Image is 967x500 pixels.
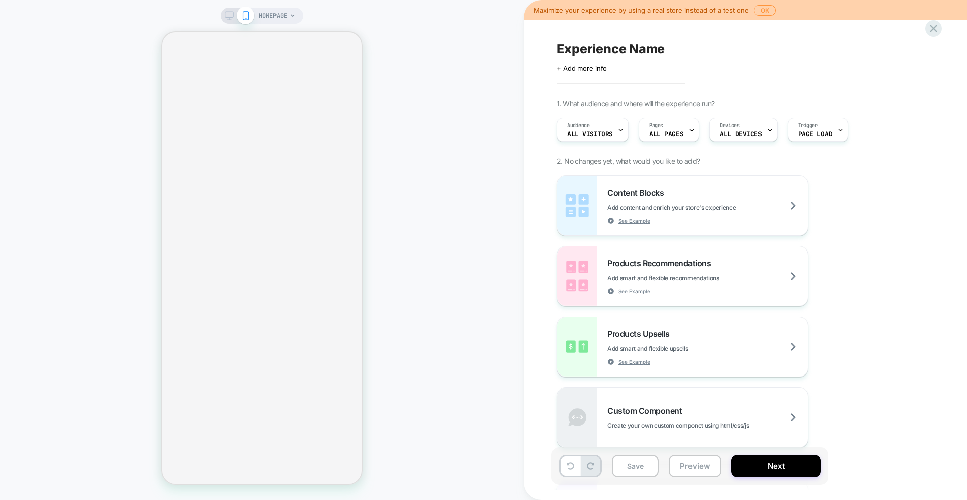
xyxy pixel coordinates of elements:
[607,406,687,416] span: Custom Component
[618,288,650,295] span: See Example
[607,258,716,268] span: Products Recommendations
[557,41,665,56] span: Experience Name
[607,329,674,339] span: Products Upsells
[669,455,721,477] button: Preview
[557,99,714,108] span: 1. What audience and where will the experience run?
[567,131,613,138] span: All Visitors
[798,122,818,129] span: Trigger
[607,274,770,282] span: Add smart and flexible recommendations
[798,131,833,138] span: Page Load
[618,217,650,224] span: See Example
[607,204,786,211] span: Add content and enrich your store's experience
[557,64,607,72] span: + Add more info
[259,8,287,24] span: HOMEPAGE
[649,131,683,138] span: ALL PAGES
[649,122,663,129] span: Pages
[607,187,669,198] span: Content Blocks
[754,5,776,16] button: OK
[567,122,590,129] span: Audience
[607,345,738,352] span: Add smart and flexible upsells
[607,422,799,429] span: Create your own custom componet using html/css/js
[731,455,821,477] button: Next
[557,157,700,165] span: 2. No changes yet, what would you like to add?
[618,358,650,365] span: See Example
[612,455,659,477] button: Save
[720,131,762,138] span: ALL DEVICES
[720,122,739,129] span: Devices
